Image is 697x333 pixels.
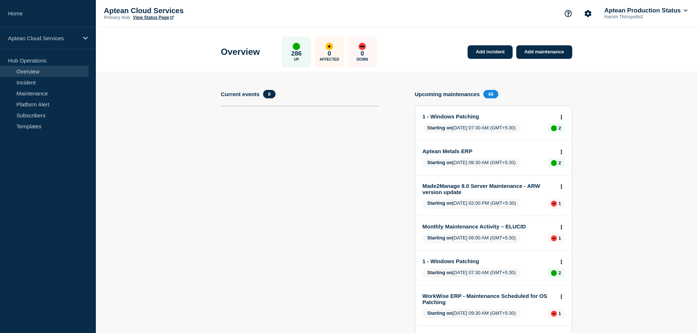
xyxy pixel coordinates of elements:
[294,57,299,61] p: Up
[558,311,561,316] p: 1
[551,235,557,241] div: down
[356,57,368,61] p: Down
[603,7,689,14] button: Aptean Production Status
[423,183,555,195] a: Made2Manage 8.0 Server Maintenance - ARW version update
[551,270,557,276] div: up
[427,270,453,275] span: Starting on
[423,148,555,154] a: Aptean Metals ERP
[359,43,366,50] div: down
[516,45,572,59] a: Add maintenance
[221,47,260,57] h1: Overview
[221,91,260,97] h4: Current events
[133,15,173,20] a: View Status Page
[603,14,679,19] p: Harish Thirupathi2
[423,234,521,243] span: [DATE] 06:00 AM (GMT+5:30)
[558,235,561,241] p: 1
[561,6,576,21] button: Support
[580,6,596,21] button: Account settings
[361,50,364,57] p: 0
[558,160,561,166] p: 2
[320,57,339,61] p: Affected
[483,90,498,98] span: 45
[551,125,557,131] div: up
[328,50,331,57] p: 0
[263,90,275,98] span: 0
[423,309,521,318] span: [DATE] 09:30 AM (GMT+5:30)
[558,125,561,131] p: 2
[423,293,555,305] a: WorkWise ERP - Maintenance Scheduled for OS Patching
[551,201,557,207] div: down
[468,45,513,59] a: Add incident
[423,113,555,120] a: 1 - Windows Patching
[293,43,300,50] div: up
[326,43,333,50] div: affected
[551,311,557,317] div: down
[104,15,130,20] p: Primary Hub
[423,223,555,230] a: Monthly Maintenance Activity – ELUCID
[427,235,453,241] span: Starting on
[427,125,453,130] span: Starting on
[423,199,521,208] span: [DATE] 02:00 PM (GMT+5:30)
[558,270,561,276] p: 2
[558,201,561,206] p: 1
[427,310,453,316] span: Starting on
[423,268,521,278] span: [DATE] 07:30 AM (GMT+5:30)
[8,35,78,41] p: Aptean Cloud Services
[415,91,480,97] h4: Upcoming maintenances
[291,50,301,57] p: 286
[104,7,250,15] p: Aptean Cloud Services
[423,124,521,133] span: [DATE] 07:30 AM (GMT+5:30)
[551,160,557,166] div: up
[427,160,453,165] span: Starting on
[423,158,521,168] span: [DATE] 08:30 AM (GMT+5:30)
[423,258,555,264] a: 1 - Windows Patching
[427,200,453,206] span: Starting on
